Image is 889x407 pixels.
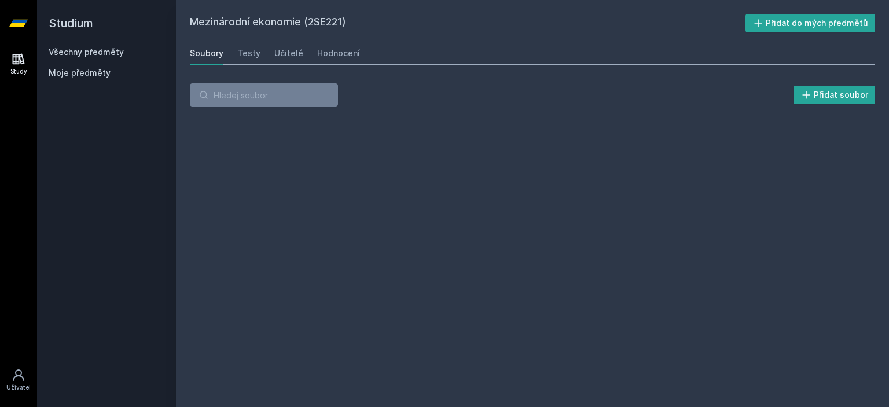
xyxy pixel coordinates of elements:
button: Přidat soubor [794,86,876,104]
a: Hodnocení [317,42,360,65]
h2: Mezinárodní ekonomie (2SE221) [190,14,745,32]
a: Uživatel [2,362,35,398]
div: Soubory [190,47,223,59]
a: Soubory [190,42,223,65]
button: Přidat do mých předmětů [745,14,876,32]
div: Učitelé [274,47,303,59]
a: Učitelé [274,42,303,65]
span: Moje předměty [49,67,111,79]
input: Hledej soubor [190,83,338,107]
div: Hodnocení [317,47,360,59]
div: Study [10,67,27,76]
div: Uživatel [6,383,31,392]
a: Testy [237,42,260,65]
a: Study [2,46,35,82]
a: Všechny předměty [49,47,124,57]
div: Testy [237,47,260,59]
